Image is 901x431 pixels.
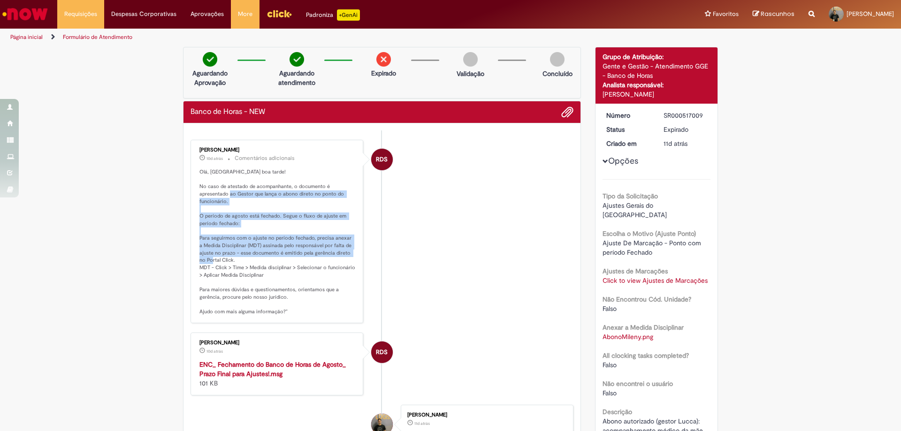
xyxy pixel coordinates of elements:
span: Favoritos [713,9,739,19]
b: Tipo da Solicitação [603,192,658,200]
span: RDS [376,148,388,171]
div: 19/08/2025 09:36:06 [664,139,707,148]
div: Expirado [664,125,707,134]
b: All clocking tasks completed? [603,351,689,360]
div: Padroniza [306,9,360,21]
span: Ajuste De Marcação - Ponto com período Fechado [603,239,703,257]
time: 19/08/2025 17:27:08 [206,348,223,354]
a: Rascunhos [753,10,794,19]
span: 11d atrás [664,139,687,148]
div: [PERSON_NAME] [407,412,564,418]
b: Não Encontrou Cód. Unidade? [603,295,691,303]
a: Página inicial [10,33,43,41]
img: img-circle-grey.png [550,52,565,67]
img: check-circle-green.png [203,52,217,67]
span: 10d atrás [206,348,223,354]
dt: Status [599,125,657,134]
span: Requisições [64,9,97,19]
div: Grupo de Atribuição: [603,52,711,61]
p: Olá, [GEOGRAPHIC_DATA] boa tarde! No caso de atestado de acompanhante, o documento é apresentado ... [199,168,356,316]
time: 19/08/2025 17:28:56 [206,156,223,161]
img: img-circle-grey.png [463,52,478,67]
div: SR000517009 [664,111,707,120]
span: RDS [376,341,388,363]
img: click_logo_yellow_360x200.png [267,7,292,21]
span: Falso [603,361,617,369]
small: Comentários adicionais [235,154,295,162]
dt: Criado em [599,139,657,148]
span: [PERSON_NAME] [847,10,894,18]
div: Analista responsável: [603,80,711,90]
h2: Banco de Horas - NEW Histórico de tíquete [191,108,265,116]
b: Não encontrei o usuário [603,379,673,388]
p: Aguardando atendimento [274,68,320,87]
p: Aguardando Aprovação [187,68,233,87]
span: 11d atrás [414,421,430,426]
a: Formulário de Atendimento [63,33,132,41]
p: Validação [457,69,484,78]
b: Escolha o Motivo (Ajuste Ponto) [603,229,696,238]
span: Falso [603,389,617,397]
div: Gente e Gestão - Atendimento GGE - Banco de Horas [603,61,711,80]
button: Adicionar anexos [561,106,573,118]
b: Anexar a Medida Disciplinar [603,323,684,332]
span: More [238,9,252,19]
ul: Trilhas de página [7,29,594,46]
div: [PERSON_NAME] [603,90,711,99]
span: Aprovações [191,9,224,19]
div: Raquel De Souza [371,149,393,170]
span: Falso [603,304,617,313]
div: Raquel De Souza [371,341,393,363]
a: ENC_ Fechamento do Banco de Horas de Agosto_ Prazo Final para Ajustes!.msg [199,360,346,378]
a: Download de AbonoMileny.png [603,333,653,341]
span: Rascunhos [761,9,794,18]
time: 19/08/2025 09:36:06 [664,139,687,148]
div: [PERSON_NAME] [199,147,356,153]
span: Despesas Corporativas [111,9,176,19]
p: Concluído [542,69,573,78]
b: Ajustes de Marcações [603,267,668,275]
div: [PERSON_NAME] [199,340,356,346]
p: +GenAi [337,9,360,21]
p: Expirado [371,68,396,78]
span: 10d atrás [206,156,223,161]
img: check-circle-green.png [290,52,304,67]
span: Ajustes Gerais do [GEOGRAPHIC_DATA] [603,201,667,219]
img: remove.png [376,52,391,67]
div: 101 KB [199,360,356,388]
dt: Número [599,111,657,120]
time: 19/08/2025 09:36:01 [414,421,430,426]
img: ServiceNow [1,5,49,23]
b: Descrição [603,408,632,416]
a: Click to view Ajustes de Marcações [603,276,708,285]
